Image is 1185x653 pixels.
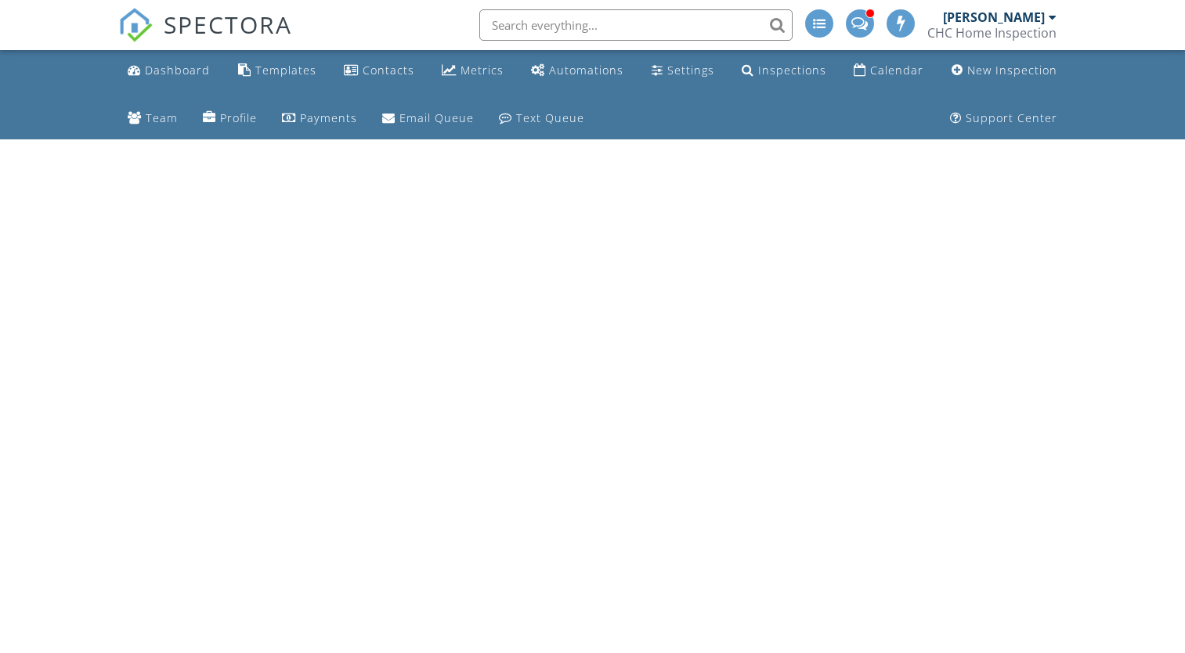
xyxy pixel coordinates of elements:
[735,56,833,85] a: Inspections
[966,110,1057,125] div: Support Center
[376,104,480,133] a: Email Queue
[525,56,630,85] a: Automations (Advanced)
[197,104,263,133] a: Company Profile
[479,9,793,41] input: Search everything...
[667,63,714,78] div: Settings
[145,63,210,78] div: Dashboard
[255,63,316,78] div: Templates
[435,56,510,85] a: Metrics
[146,110,178,125] div: Team
[943,9,1045,25] div: [PERSON_NAME]
[232,56,323,85] a: Templates
[121,56,216,85] a: Dashboard
[338,56,421,85] a: Contacts
[461,63,504,78] div: Metrics
[276,104,363,133] a: Payments
[945,56,1064,85] a: New Inspection
[516,110,584,125] div: Text Queue
[363,63,414,78] div: Contacts
[118,8,153,42] img: The Best Home Inspection Software - Spectora
[549,63,623,78] div: Automations
[399,110,474,125] div: Email Queue
[870,63,923,78] div: Calendar
[847,56,930,85] a: Calendar
[118,21,292,54] a: SPECTORA
[967,63,1057,78] div: New Inspection
[758,63,826,78] div: Inspections
[121,104,184,133] a: Team
[493,104,591,133] a: Text Queue
[645,56,721,85] a: Settings
[944,104,1064,133] a: Support Center
[927,25,1057,41] div: CHC Home Inspection
[164,8,292,41] span: SPECTORA
[300,110,357,125] div: Payments
[220,110,257,125] div: Profile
